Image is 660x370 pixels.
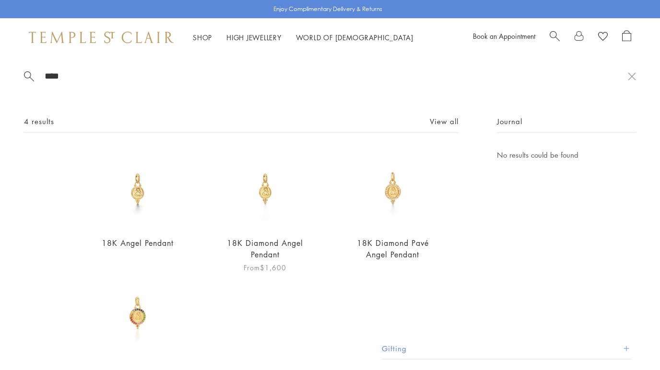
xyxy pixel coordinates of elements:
img: AP10-BEZGRN [98,149,177,229]
img: Temple St. Clair [29,32,174,43]
a: High JewelleryHigh Jewellery [226,33,282,42]
p: No results could be found [497,149,636,161]
a: Open Shopping Bag [622,30,631,45]
nav: Main navigation [193,32,413,44]
img: AP10-RNB [98,273,177,353]
a: Book an Appointment [473,31,535,41]
span: 4 results [24,116,54,127]
a: 18K Diamond Angel Pendant [227,238,303,259]
a: Search [550,30,560,45]
a: View Wishlist [598,30,608,45]
a: 18K Angel Pendant [102,238,174,248]
a: 18K Diamond Pavé Angel Pendant [357,238,429,259]
span: From [244,262,286,273]
a: ShopShop [193,33,212,42]
img: AP10-DIGRN [225,149,305,229]
a: View all [430,116,459,127]
span: Journal [497,116,522,127]
p: Enjoy Complimentary Delivery & Returns [273,4,382,14]
img: AP10-PAVE [353,149,433,229]
button: Gifting [382,338,631,359]
span: $1,600 [260,263,286,272]
a: World of [DEMOGRAPHIC_DATA]World of [DEMOGRAPHIC_DATA] [296,33,413,42]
